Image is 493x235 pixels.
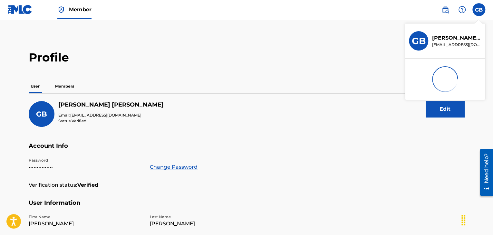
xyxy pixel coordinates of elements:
iframe: Resource Center [475,146,493,198]
span: [EMAIL_ADDRESS][DOMAIN_NAME] [70,113,141,117]
div: User Menu [472,3,485,16]
a: Public Search [439,3,452,16]
div: Drag [458,211,469,230]
p: ••••••••••••••• [29,163,142,171]
img: preloader [427,61,463,97]
h5: User Information [29,199,464,214]
h5: Account Info [29,142,464,157]
iframe: Chat Widget [461,204,493,235]
p: Verification status: [29,181,77,189]
img: Top Rightsholder [57,6,65,14]
p: First Name [29,214,142,220]
p: gbartcreations@gmail.com [432,42,481,48]
strong: Verified [77,181,98,189]
img: MLC Logo [8,5,33,14]
h3: GB [412,35,426,47]
p: Members [53,80,76,93]
p: Status: [58,118,164,124]
p: Password [29,157,142,163]
div: Help [456,3,469,16]
img: help [458,6,466,14]
a: Change Password [150,163,198,171]
p: Last Name [150,214,263,220]
p: [PERSON_NAME] [29,220,142,228]
p: Email: [58,112,164,118]
img: search [441,6,449,14]
span: GB [36,110,47,118]
span: Member [69,6,92,13]
h5: Garrett Briggeman [58,101,164,108]
h2: Profile [29,50,464,65]
p: Garrett Briggeman [432,34,481,42]
button: Edit [426,101,464,117]
p: User [29,80,42,93]
span: Verified [72,118,86,123]
p: [PERSON_NAME] [150,220,263,228]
